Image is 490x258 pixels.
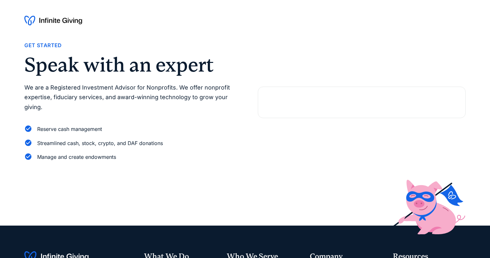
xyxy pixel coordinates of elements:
h2: Speak with an expert [24,55,232,75]
p: We are a Registered Investment Advisor for Nonprofits. We offer nonprofit expertise, fiduciary se... [24,83,232,112]
div: Reserve cash management [37,125,102,133]
div: Manage and create endowments [37,153,116,161]
div: Streamlined cash, stock, crypto, and DAF donations [37,139,163,148]
div: Get Started [24,41,62,50]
